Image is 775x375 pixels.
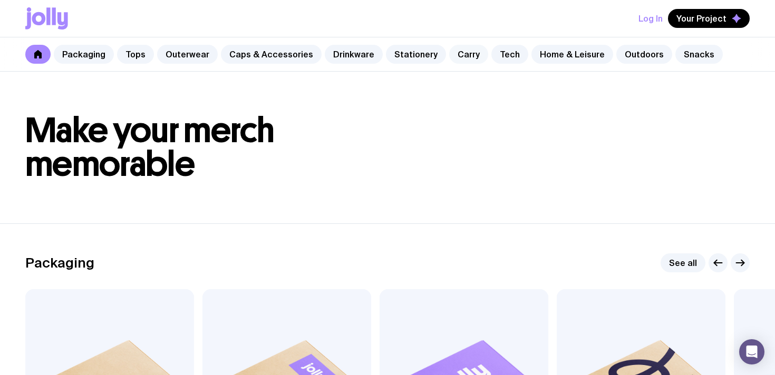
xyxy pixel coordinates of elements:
[739,339,764,364] div: Open Intercom Messenger
[25,255,94,271] h2: Packaging
[325,45,383,64] a: Drinkware
[638,9,663,28] button: Log In
[675,45,723,64] a: Snacks
[676,13,726,24] span: Your Project
[616,45,672,64] a: Outdoors
[668,9,750,28] button: Your Project
[386,45,446,64] a: Stationery
[25,110,275,185] span: Make your merch memorable
[157,45,218,64] a: Outerwear
[531,45,613,64] a: Home & Leisure
[661,253,705,272] a: See all
[449,45,488,64] a: Carry
[117,45,154,64] a: Tops
[54,45,114,64] a: Packaging
[491,45,528,64] a: Tech
[221,45,322,64] a: Caps & Accessories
